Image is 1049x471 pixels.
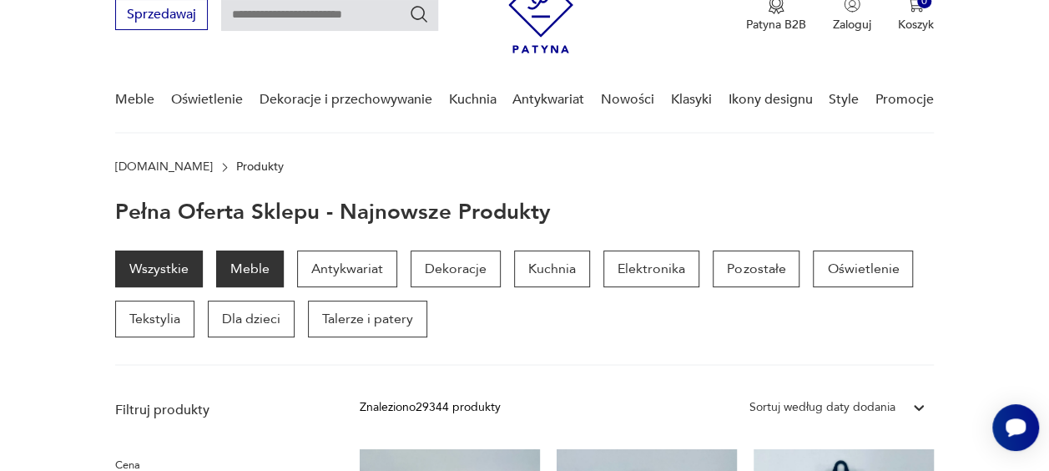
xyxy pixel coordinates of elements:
[671,68,712,132] a: Klasyki
[409,4,429,24] button: Szukaj
[260,68,432,132] a: Dekoracje i przechowywanie
[833,17,871,33] p: Zaloguj
[514,251,590,287] a: Kuchnia
[115,10,208,22] a: Sprzedawaj
[115,401,320,419] p: Filtruj produkty
[601,68,654,132] a: Nowości
[875,68,934,132] a: Promocje
[713,251,799,287] a: Pozostałe
[208,301,295,337] a: Dla dzieci
[728,68,812,132] a: Ikony designu
[360,398,501,417] div: Znaleziono 29344 produkty
[512,68,584,132] a: Antykwariat
[448,68,496,132] a: Kuchnia
[749,398,895,417] div: Sortuj według daty dodania
[115,200,551,224] h1: Pełna oferta sklepu - najnowsze produkty
[898,17,934,33] p: Koszyk
[992,404,1039,451] iframe: Smartsupp widget button
[308,301,427,337] a: Talerze i patery
[236,160,284,174] p: Produkty
[115,251,203,287] a: Wszystkie
[216,251,284,287] a: Meble
[411,251,501,287] a: Dekoracje
[603,251,699,287] a: Elektronika
[829,68,859,132] a: Style
[115,68,154,132] a: Meble
[115,301,194,337] a: Tekstylia
[746,17,806,33] p: Patyna B2B
[171,68,243,132] a: Oświetlenie
[115,160,213,174] a: [DOMAIN_NAME]
[297,251,397,287] a: Antykwariat
[813,251,913,287] a: Oświetlenie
